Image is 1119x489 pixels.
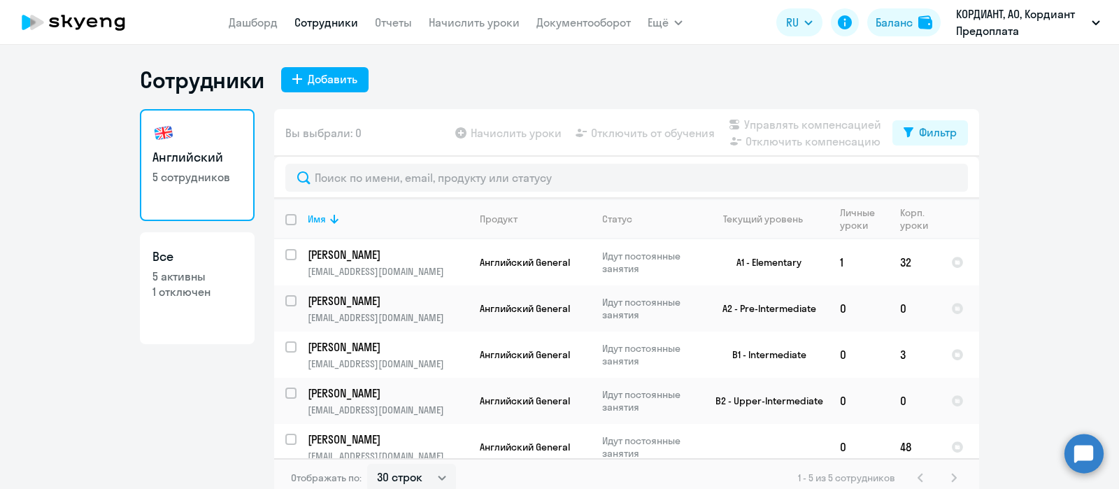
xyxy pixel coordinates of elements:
[140,232,255,344] a: Все5 активны1 отключен
[152,148,242,166] h3: Английский
[308,385,466,401] p: [PERSON_NAME]
[900,206,939,232] div: Корп. уроки
[308,265,468,278] p: [EMAIL_ADDRESS][DOMAIN_NAME]
[602,213,698,225] div: Статус
[900,206,930,232] div: Корп. уроки
[308,293,466,309] p: [PERSON_NAME]
[892,120,968,146] button: Фильтр
[308,71,357,87] div: Добавить
[375,15,412,29] a: Отчеты
[710,213,828,225] div: Текущий уровень
[648,14,669,31] span: Ещё
[308,339,466,355] p: [PERSON_NAME]
[308,357,468,370] p: [EMAIL_ADDRESS][DOMAIN_NAME]
[291,472,362,484] span: Отображать по:
[602,213,632,225] div: Статус
[829,378,889,424] td: 0
[829,285,889,332] td: 0
[918,15,932,29] img: balance
[152,122,175,144] img: english
[829,332,889,378] td: 0
[308,385,468,401] a: [PERSON_NAME]
[308,311,468,324] p: [EMAIL_ADDRESS][DOMAIN_NAME]
[152,248,242,266] h3: Все
[840,206,879,232] div: Личные уроки
[889,285,940,332] td: 0
[536,15,631,29] a: Документооборот
[889,378,940,424] td: 0
[308,432,466,447] p: [PERSON_NAME]
[308,247,466,262] p: [PERSON_NAME]
[876,14,913,31] div: Баланс
[889,424,940,470] td: 48
[723,213,803,225] div: Текущий уровень
[602,296,698,321] p: Идут постоянные занятия
[602,388,698,413] p: Идут постоянные занятия
[699,239,829,285] td: A1 - Elementary
[152,269,242,284] p: 5 активны
[786,14,799,31] span: RU
[308,339,468,355] a: [PERSON_NAME]
[699,378,829,424] td: B2 - Upper-Intermediate
[308,293,468,309] a: [PERSON_NAME]
[798,472,895,484] span: 1 - 5 из 5 сотрудников
[480,302,570,315] span: Английский General
[829,239,889,285] td: 1
[308,432,468,447] a: [PERSON_NAME]
[429,15,520,29] a: Начислить уроки
[919,124,957,141] div: Фильтр
[949,6,1107,39] button: КОРДИАНТ, АО, Кордиант Предоплата
[152,169,242,185] p: 5 сотрудников
[308,247,468,262] a: [PERSON_NAME]
[480,256,570,269] span: Английский General
[308,213,468,225] div: Имя
[140,109,255,221] a: Английский5 сотрудников
[281,67,369,92] button: Добавить
[308,404,468,416] p: [EMAIL_ADDRESS][DOMAIN_NAME]
[867,8,941,36] button: Балансbalance
[285,125,362,141] span: Вы выбрали: 0
[602,434,698,460] p: Идут постоянные занятия
[480,441,570,453] span: Английский General
[285,164,968,192] input: Поиск по имени, email, продукту или статусу
[699,332,829,378] td: B1 - Intermediate
[480,395,570,407] span: Английский General
[308,213,326,225] div: Имя
[294,15,358,29] a: Сотрудники
[699,285,829,332] td: A2 - Pre-Intermediate
[140,66,264,94] h1: Сотрудники
[776,8,822,36] button: RU
[829,424,889,470] td: 0
[480,213,518,225] div: Продукт
[648,8,683,36] button: Ещё
[840,206,888,232] div: Личные уроки
[480,213,590,225] div: Продукт
[229,15,278,29] a: Дашборд
[889,239,940,285] td: 32
[480,348,570,361] span: Английский General
[152,284,242,299] p: 1 отключен
[602,250,698,275] p: Идут постоянные занятия
[308,450,468,462] p: [EMAIL_ADDRESS][DOMAIN_NAME]
[889,332,940,378] td: 3
[956,6,1086,39] p: КОРДИАНТ, АО, Кордиант Предоплата
[602,342,698,367] p: Идут постоянные занятия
